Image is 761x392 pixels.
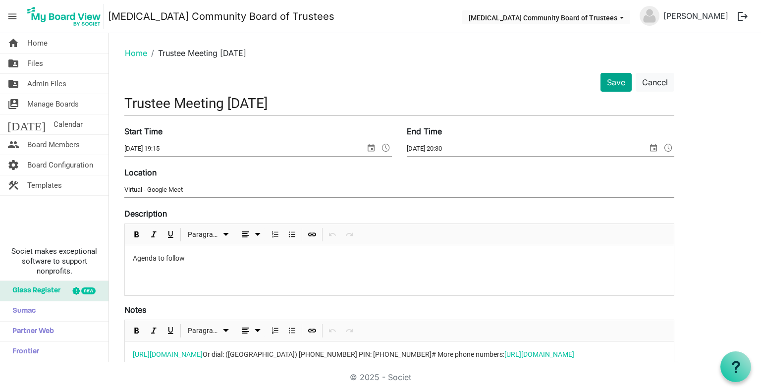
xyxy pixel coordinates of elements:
[7,175,19,195] span: construction
[7,54,19,73] span: folder_shared
[267,320,283,341] div: Numbered List
[269,228,282,241] button: Numbered List
[27,54,43,73] span: Files
[7,281,60,301] span: Glass Register
[236,228,265,241] button: dropdownbutton
[130,325,144,337] button: Bold
[130,228,144,241] button: Bold
[184,228,233,241] button: Paragraph dropdownbutton
[24,4,104,29] img: My Board View Logo
[133,350,574,358] span: Or dial: ‪([GEOGRAPHIC_DATA]) [PHONE_NUMBER]‬ PIN: ‪[PHONE_NUMBER]‬# More phone numbers:
[124,304,146,316] label: Notes
[27,155,93,175] span: Board Configuration
[283,320,300,341] div: Bulleted List
[81,287,96,294] div: new
[27,33,48,53] span: Home
[133,253,666,264] p: Agenda to follow
[124,167,157,178] label: Location
[147,228,161,241] button: Italic
[648,141,659,154] span: select
[600,73,632,92] button: Save
[7,301,36,321] span: Sumac
[54,114,83,134] span: Calendar
[504,350,574,358] a: [URL][DOMAIN_NAME]
[182,320,235,341] div: Formats
[235,320,267,341] div: Alignments
[462,10,630,24] button: Breast Cancer Community Board of Trustees dropdownbutton
[27,74,66,94] span: Admin Files
[164,325,177,337] button: Underline
[7,342,39,362] span: Frontier
[269,325,282,337] button: Numbered List
[283,224,300,245] div: Bulleted List
[640,6,659,26] img: no-profile-picture.svg
[164,228,177,241] button: Underline
[27,94,79,114] span: Manage Boards
[7,33,19,53] span: home
[27,135,80,155] span: Board Members
[182,224,235,245] div: Formats
[304,320,321,341] div: Insert Link
[145,320,162,341] div: Italic
[133,350,203,358] a: [URL][DOMAIN_NAME]
[128,224,145,245] div: Bold
[124,208,167,220] label: Description
[162,224,179,245] div: Underline
[407,125,442,137] label: End Time
[108,6,334,26] a: [MEDICAL_DATA] Community Board of Trustees
[7,94,19,114] span: switch_account
[304,224,321,245] div: Insert Link
[145,224,162,245] div: Italic
[636,73,674,92] button: Cancel
[306,325,319,337] button: Insert Link
[285,325,299,337] button: Bulleted List
[659,6,732,26] a: [PERSON_NAME]
[125,48,147,58] a: Home
[188,228,220,241] span: Paragraph
[124,92,674,115] input: Title
[3,7,22,26] span: menu
[124,125,163,137] label: Start Time
[7,135,19,155] span: people
[7,155,19,175] span: settings
[27,175,62,195] span: Templates
[184,325,233,337] button: Paragraph dropdownbutton
[235,224,267,245] div: Alignments
[147,47,246,59] li: Trustee Meeting [DATE]
[236,325,265,337] button: dropdownbutton
[147,325,161,337] button: Italic
[162,320,179,341] div: Underline
[350,372,411,382] a: © 2025 - Societ
[285,228,299,241] button: Bulleted List
[128,320,145,341] div: Bold
[4,246,104,276] span: Societ makes exceptional software to support nonprofits.
[365,141,377,154] span: select
[7,74,19,94] span: folder_shared
[267,224,283,245] div: Numbered List
[7,114,46,134] span: [DATE]
[7,322,54,341] span: Partner Web
[306,228,319,241] button: Insert Link
[24,4,108,29] a: My Board View Logo
[732,6,753,27] button: logout
[188,325,220,337] span: Paragraph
